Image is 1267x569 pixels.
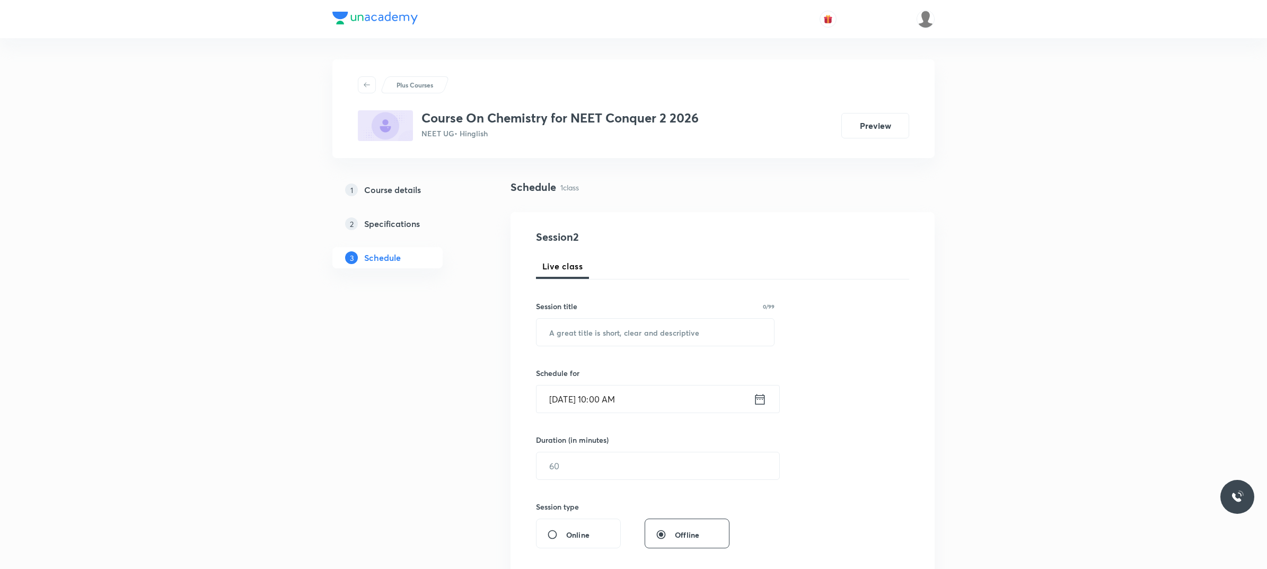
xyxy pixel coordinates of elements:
[332,179,477,200] a: 1Course details
[345,183,358,196] p: 1
[536,229,729,245] h4: Session 2
[841,113,909,138] button: Preview
[536,367,775,379] h6: Schedule for
[823,14,833,24] img: avatar
[820,11,837,28] button: avatar
[358,110,413,141] img: A32CB753-1AEF-43D2-AD23-2CD44B5CB6B7_plus.png
[345,217,358,230] p: 2
[511,179,556,195] h4: Schedule
[364,217,420,230] h5: Specifications
[332,12,418,27] a: Company Logo
[566,529,589,540] span: Online
[917,10,935,28] img: UNACADEMY
[536,319,774,346] input: A great title is short, clear and descriptive
[536,452,779,479] input: 60
[364,183,421,196] h5: Course details
[332,213,477,234] a: 2Specifications
[421,110,699,126] h3: Course On Chemistry for NEET Conquer 2 2026
[421,128,699,139] p: NEET UG • Hinglish
[345,251,358,264] p: 3
[397,80,433,90] p: Plus Courses
[542,260,583,273] span: Live class
[536,434,609,445] h6: Duration (in minutes)
[332,12,418,24] img: Company Logo
[536,301,577,312] h6: Session title
[536,501,579,512] h6: Session type
[560,182,579,193] p: 1 class
[364,251,401,264] h5: Schedule
[675,529,699,540] span: Offline
[763,304,775,309] p: 0/99
[1231,491,1244,503] img: ttu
